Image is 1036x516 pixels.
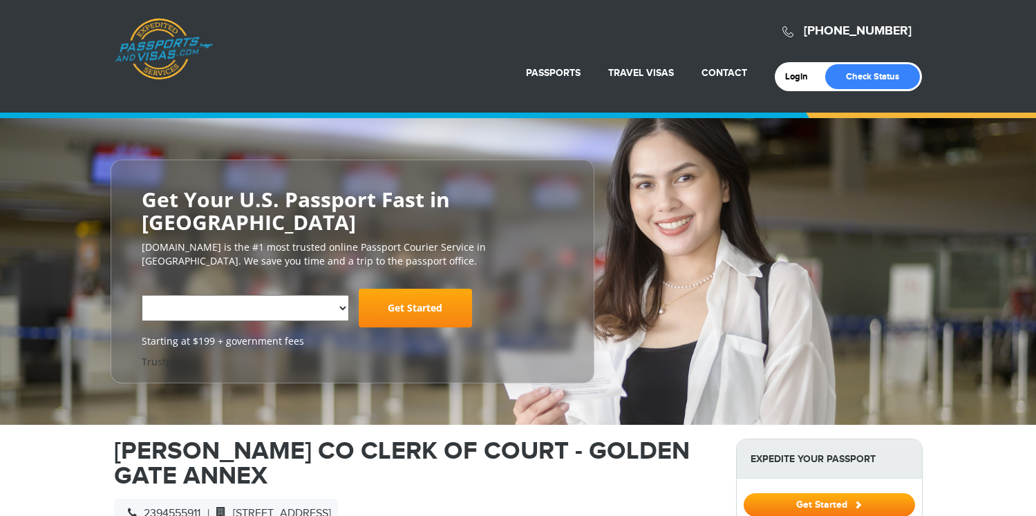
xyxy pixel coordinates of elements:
a: Get Started [359,289,472,327]
strong: Expedite Your Passport [737,439,922,479]
h1: [PERSON_NAME] CO CLERK OF COURT - GOLDEN GATE ANNEX [114,439,715,488]
a: Login [785,71,818,82]
a: Contact [701,67,747,79]
a: Check Status [825,64,920,89]
a: Passports [526,67,581,79]
a: [PHONE_NUMBER] [804,23,912,39]
span: Starting at $199 + government fees [142,334,563,348]
a: Travel Visas [608,67,674,79]
a: Get Started [744,499,915,510]
h2: Get Your U.S. Passport Fast in [GEOGRAPHIC_DATA] [142,188,563,233]
p: [DOMAIN_NAME] is the #1 most trusted online Passport Courier Service in [GEOGRAPHIC_DATA]. We sav... [142,240,563,268]
a: Passports & [DOMAIN_NAME] [115,18,213,80]
a: Trustpilot [142,355,187,368]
